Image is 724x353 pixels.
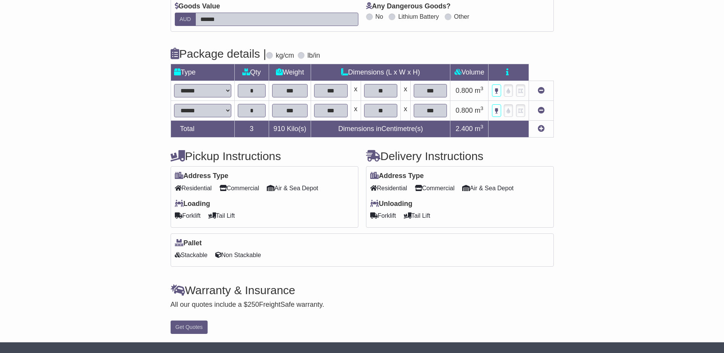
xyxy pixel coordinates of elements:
[276,52,294,60] label: kg/cm
[219,182,259,194] span: Commercial
[370,182,407,194] span: Residential
[376,13,383,20] label: No
[454,13,469,20] label: Other
[370,200,413,208] label: Unloading
[366,150,554,162] h4: Delivery Instructions
[175,210,201,222] span: Forklift
[175,200,210,208] label: Loading
[171,150,358,162] h4: Pickup Instructions
[274,125,285,133] span: 910
[175,182,212,194] span: Residential
[456,125,473,133] span: 2.400
[475,87,484,94] span: m
[208,210,235,222] span: Tail Lift
[171,301,554,309] div: All our quotes include a $ FreightSafe warranty.
[175,13,196,26] label: AUD
[171,121,234,138] td: Total
[456,87,473,94] span: 0.800
[175,239,202,248] label: Pallet
[267,182,318,194] span: Air & Sea Depot
[351,101,361,121] td: x
[234,121,269,138] td: 3
[481,105,484,111] sup: 3
[481,86,484,91] sup: 3
[307,52,320,60] label: lb/in
[404,210,431,222] span: Tail Lift
[215,249,261,261] span: Non Stackable
[398,13,439,20] label: Lithium Battery
[415,182,455,194] span: Commercial
[538,125,545,133] a: Add new item
[351,81,361,101] td: x
[311,121,450,138] td: Dimensions in Centimetre(s)
[171,321,208,334] button: Get Quotes
[475,125,484,133] span: m
[370,172,424,180] label: Address Type
[400,81,410,101] td: x
[366,2,451,11] label: Any Dangerous Goods?
[171,64,234,81] td: Type
[462,182,514,194] span: Air & Sea Depot
[311,64,450,81] td: Dimensions (L x W x H)
[234,64,269,81] td: Qty
[538,107,545,114] a: Remove this item
[175,249,208,261] span: Stackable
[175,2,220,11] label: Goods Value
[481,124,484,130] sup: 3
[269,121,311,138] td: Kilo(s)
[269,64,311,81] td: Weight
[171,284,554,296] h4: Warranty & Insurance
[171,47,266,60] h4: Package details |
[248,301,259,308] span: 250
[456,107,473,114] span: 0.800
[370,210,396,222] span: Forklift
[475,107,484,114] span: m
[450,64,489,81] td: Volume
[538,87,545,94] a: Remove this item
[175,172,229,180] label: Address Type
[400,101,410,121] td: x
